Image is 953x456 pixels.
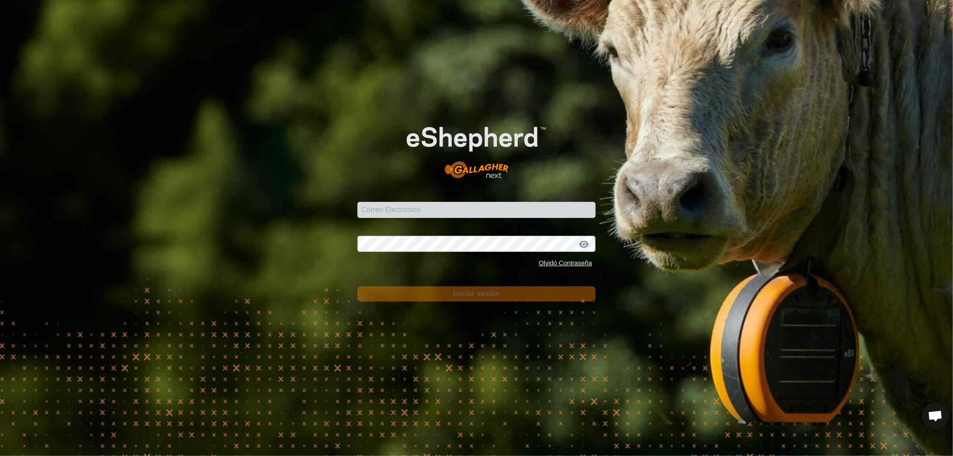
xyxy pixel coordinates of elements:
input: Correo Electrónico [357,202,596,218]
img: Logotipo de eShepherd [381,107,572,188]
button: Iniciar sesión [357,286,596,301]
div: Chat abierto [922,402,949,429]
font: Iniciar sesión [453,290,500,297]
a: Olvidó Contraseña [539,259,592,267]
